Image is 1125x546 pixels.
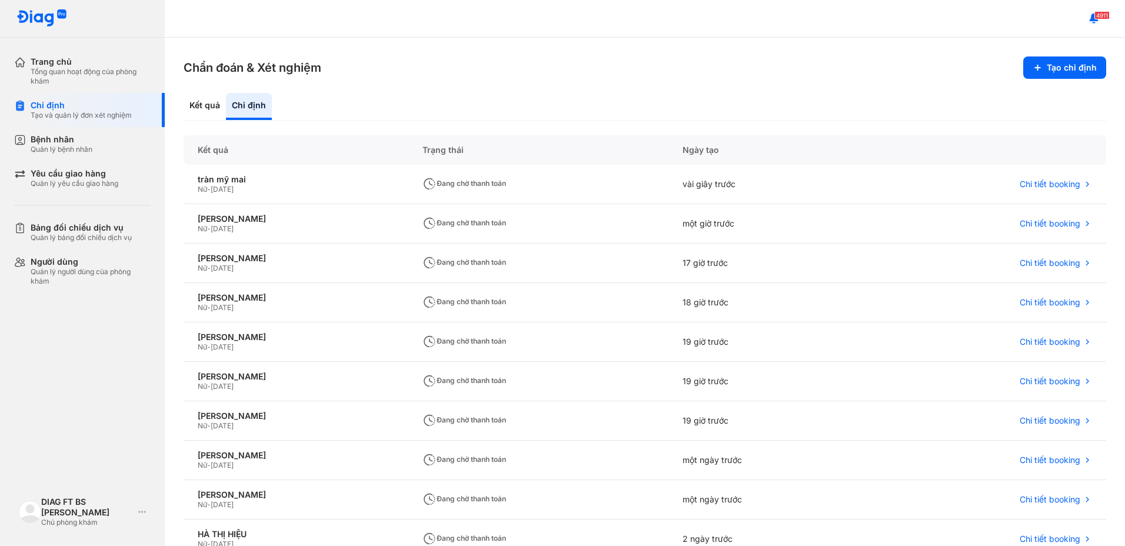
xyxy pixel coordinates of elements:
span: - [207,264,211,272]
span: - [207,185,211,194]
div: [PERSON_NAME] [198,411,394,421]
span: [DATE] [211,421,234,430]
span: - [207,421,211,430]
div: Chỉ định [226,93,272,120]
span: Nữ [198,303,207,312]
span: 4911 [1094,11,1110,19]
div: Kết quả [184,93,226,120]
span: [DATE] [211,342,234,351]
div: 17 giờ trước [668,244,873,283]
div: Quản lý bệnh nhân [31,145,92,154]
span: Chi tiết booking [1020,494,1080,505]
span: - [207,342,211,351]
span: Đang chờ thanh toán [422,218,506,227]
span: [DATE] [211,264,234,272]
span: Chi tiết booking [1020,218,1080,229]
span: Đang chờ thanh toán [422,258,506,267]
span: Đang chờ thanh toán [422,415,506,424]
div: HÀ THỊ HIỆU [198,529,394,540]
span: Đang chờ thanh toán [422,179,506,188]
button: Tạo chỉ định [1023,56,1106,79]
span: Chi tiết booking [1020,455,1080,465]
div: Quản lý yêu cầu giao hàng [31,179,118,188]
div: Bệnh nhân [31,134,92,145]
span: [DATE] [211,185,234,194]
span: [DATE] [211,303,234,312]
div: [PERSON_NAME] [198,371,394,382]
span: Nữ [198,185,207,194]
div: một ngày trước [668,441,873,480]
span: - [207,303,211,312]
div: vài giây trước [668,165,873,204]
div: Người dùng [31,257,151,267]
span: Đang chờ thanh toán [422,534,506,542]
span: Đang chờ thanh toán [422,376,506,385]
div: một ngày trước [668,480,873,520]
div: 19 giờ trước [668,362,873,401]
div: Quản lý bảng đối chiếu dịch vụ [31,233,132,242]
span: [DATE] [211,224,234,233]
span: Chi tiết booking [1020,534,1080,544]
div: Chủ phòng khám [41,518,134,527]
span: Nữ [198,382,207,391]
span: Nữ [198,421,207,430]
span: Chi tiết booking [1020,376,1080,387]
span: [DATE] [211,500,234,509]
span: Nữ [198,461,207,470]
div: 19 giờ trước [668,401,873,441]
div: Chỉ định [31,100,132,111]
span: - [207,382,211,391]
div: DIAG FT BS [PERSON_NAME] [41,497,134,518]
h3: Chẩn đoán & Xét nghiệm [184,59,321,76]
img: logo [16,9,67,28]
span: Nữ [198,342,207,351]
span: Chi tiết booking [1020,179,1080,189]
div: Tổng quan hoạt động của phòng khám [31,67,151,86]
div: [PERSON_NAME] [198,292,394,303]
div: Bảng đối chiếu dịch vụ [31,222,132,233]
div: Yêu cầu giao hàng [31,168,118,179]
span: Nữ [198,264,207,272]
span: Nữ [198,500,207,509]
div: [PERSON_NAME] [198,214,394,224]
div: Quản lý người dùng của phòng khám [31,267,151,286]
span: Đang chờ thanh toán [422,494,506,503]
div: Tạo và quản lý đơn xét nghiệm [31,111,132,120]
span: [DATE] [211,461,234,470]
span: Đang chờ thanh toán [422,297,506,306]
span: Chi tiết booking [1020,415,1080,426]
span: - [207,224,211,233]
div: một giờ trước [668,204,873,244]
div: [PERSON_NAME] [198,332,394,342]
div: Trạng thái [408,135,668,165]
span: Chi tiết booking [1020,337,1080,347]
div: Ngày tạo [668,135,873,165]
span: [DATE] [211,382,234,391]
span: - [207,500,211,509]
span: Chi tiết booking [1020,258,1080,268]
span: Chi tiết booking [1020,297,1080,308]
span: Đang chờ thanh toán [422,455,506,464]
div: 18 giờ trước [668,283,873,322]
div: [PERSON_NAME] [198,490,394,500]
div: 19 giờ trước [668,322,873,362]
div: [PERSON_NAME] [198,253,394,264]
span: Nữ [198,224,207,233]
span: - [207,461,211,470]
div: [PERSON_NAME] [198,450,394,461]
div: Trang chủ [31,56,151,67]
span: Đang chờ thanh toán [422,337,506,345]
div: tràn mỹ mai [198,174,394,185]
div: Kết quả [184,135,408,165]
img: logo [19,501,41,523]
